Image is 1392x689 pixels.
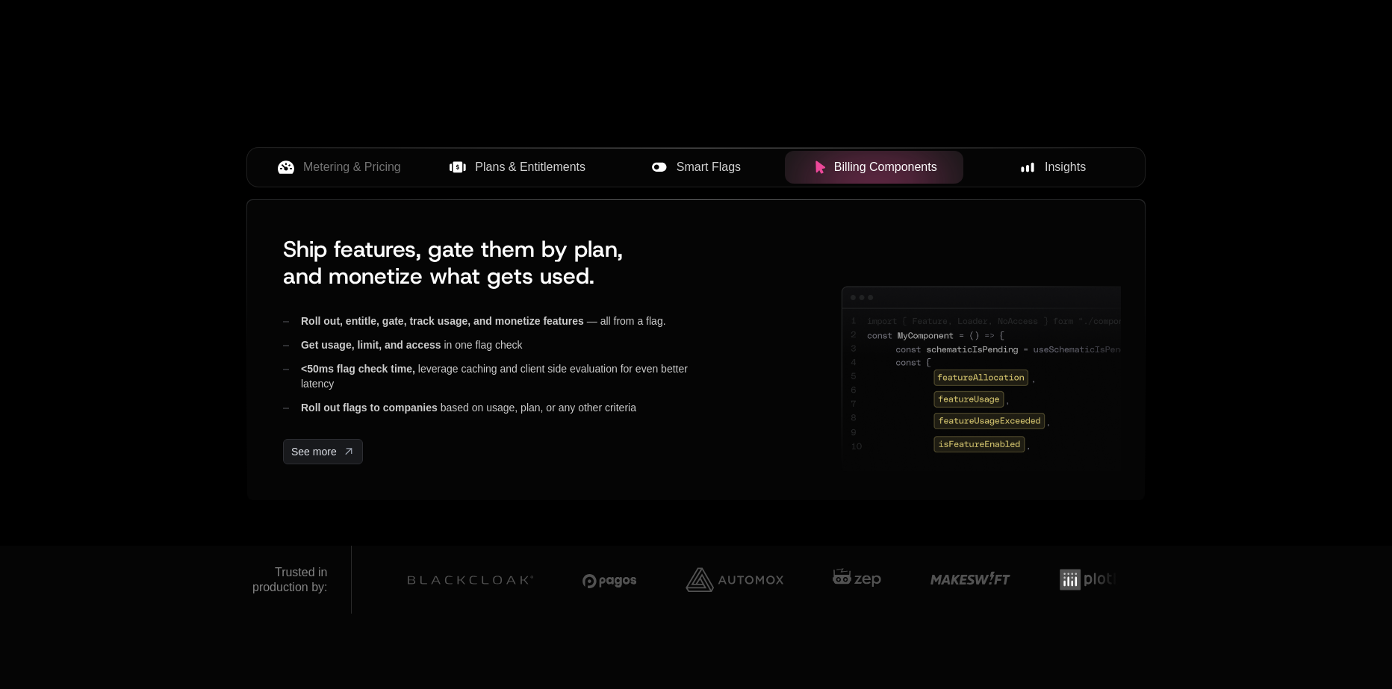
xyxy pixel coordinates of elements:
button: Insights [963,151,1142,184]
span: Billing Components [834,158,937,176]
span: Smart Flags [677,158,741,176]
span: Metering & Pricing [303,158,401,176]
img: Customer 5 [686,558,783,602]
span: Plans & Entitlements [475,158,585,176]
button: Metering & Pricing [250,151,429,184]
span: Insights [1045,158,1086,176]
img: Customer 6 [833,558,881,602]
a: [object Object] [283,439,363,464]
img: Customer 4 [582,558,636,602]
span: See more [291,444,337,459]
button: Plans & Entitlements [429,151,607,184]
img: Customer 8 [1060,558,1125,602]
button: Billing Components [785,151,963,184]
button: Smart Flags [607,151,786,184]
img: Customer 7 [930,558,1010,602]
img: Customer 3 [408,558,533,602]
div: Trusted in production by: [252,565,328,595]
